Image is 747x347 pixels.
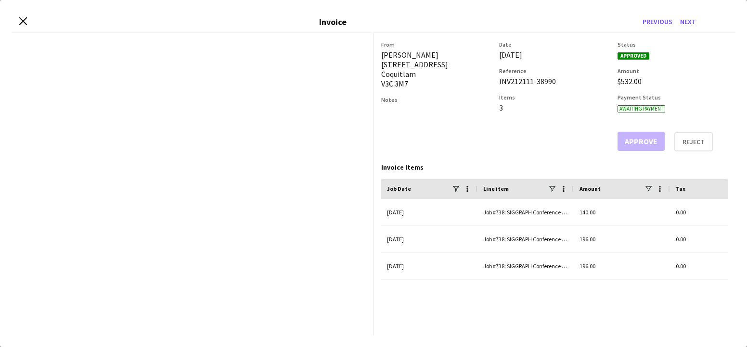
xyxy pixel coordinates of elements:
div: 196.00 [574,253,670,279]
div: [DATE] [381,253,477,279]
h3: Payment Status [618,94,728,101]
div: 3 [499,103,609,112]
h3: Items [499,94,609,101]
h3: Date [499,41,609,48]
div: Job #738: SIGGRAPH Conference - [GEOGRAPHIC_DATA] - [DEMOGRAPHIC_DATA] Brand Ambassadors (salary) [477,226,574,252]
div: Invoice Items [381,163,728,172]
span: Approved [618,52,649,60]
div: 196.00 [574,226,670,252]
span: Awaiting payment [618,105,665,112]
button: Previous [639,14,676,29]
h3: From [381,41,491,48]
span: Amount [580,185,601,192]
div: [DATE] [499,50,609,60]
div: INV212111-38990 [499,76,609,86]
h3: Amount [618,67,728,74]
h3: Reference [499,67,609,74]
div: Job #738: SIGGRAPH Conference - [GEOGRAPHIC_DATA] - [DEMOGRAPHIC_DATA] Brand Ambassadors (salary) [477,253,574,279]
div: [DATE] [381,199,477,225]
span: Tax [676,185,685,192]
div: [PERSON_NAME] [STREET_ADDRESS] Coquitlam V3C 3M7 [381,50,491,88]
span: Job Date [387,185,411,192]
span: Line item [483,185,509,192]
div: Job #738: SIGGRAPH Conference - [GEOGRAPHIC_DATA] - [DEMOGRAPHIC_DATA] Brand Ambassadors (salary) [477,199,574,225]
h3: Invoice [319,16,347,27]
div: $532.00 [618,76,728,86]
button: Reject [674,132,713,151]
button: Next [676,14,700,29]
h3: Status [618,41,728,48]
h3: Notes [381,96,491,103]
div: [DATE] [381,226,477,252]
div: 140.00 [574,199,670,225]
